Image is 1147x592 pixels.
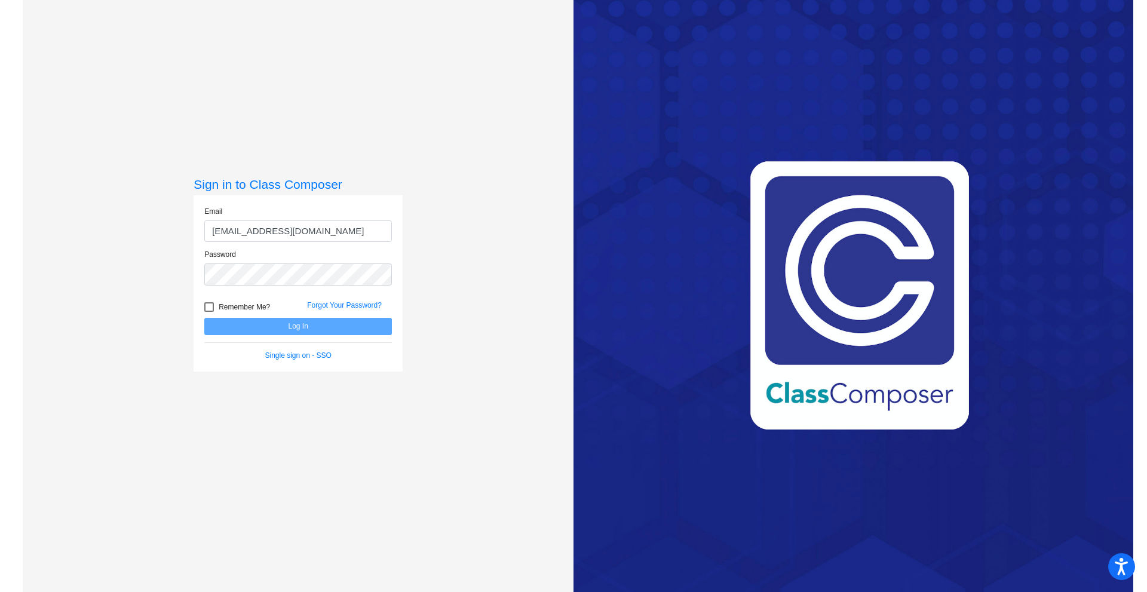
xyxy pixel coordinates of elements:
[204,249,236,260] label: Password
[219,300,270,314] span: Remember Me?
[204,206,222,217] label: Email
[307,301,382,309] a: Forgot Your Password?
[265,351,332,360] a: Single sign on - SSO
[204,318,392,335] button: Log In
[194,177,403,192] h3: Sign in to Class Composer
